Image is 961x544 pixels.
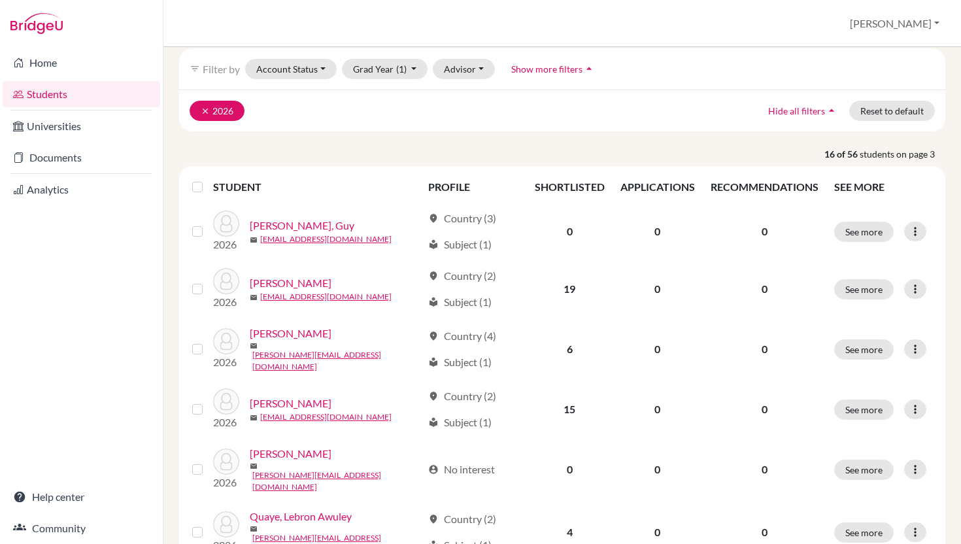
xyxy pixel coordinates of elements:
span: location_on [428,213,439,224]
i: clear [201,107,210,116]
td: 0 [527,203,613,260]
span: local_library [428,357,439,367]
button: Grad Year(1) [342,59,428,79]
img: Pritmani, Mahima [213,449,239,475]
div: Subject (1) [428,294,492,310]
button: [PERSON_NAME] [844,11,945,36]
div: Country (2) [428,268,496,284]
span: mail [250,294,258,301]
span: Filter by [203,63,240,75]
span: local_library [428,417,439,428]
strong: 16 of 56 [824,147,860,161]
span: local_library [428,297,439,307]
th: PROFILE [420,171,526,203]
td: 0 [613,438,703,501]
div: Country (3) [428,211,496,226]
i: arrow_drop_up [582,62,596,75]
td: 0 [613,203,703,260]
a: [PERSON_NAME] [250,275,331,291]
p: 0 [711,281,818,297]
th: APPLICATIONS [613,171,703,203]
div: Subject (1) [428,237,492,252]
a: Home [3,50,160,76]
td: 19 [527,260,613,318]
a: Community [3,515,160,541]
span: students on page 3 [860,147,945,161]
img: Pattnaik, Ishan [213,388,239,415]
p: 2026 [213,475,239,490]
p: 0 [711,524,818,540]
button: See more [834,399,894,420]
a: [EMAIL_ADDRESS][DOMAIN_NAME] [260,291,392,303]
span: location_on [428,391,439,401]
img: Patel, Vyoma [213,328,239,354]
span: account_circle [428,464,439,475]
a: Students [3,81,160,107]
a: Universities [3,113,160,139]
p: 2026 [213,354,239,370]
td: 0 [527,438,613,501]
p: 0 [711,462,818,477]
a: [PERSON_NAME] [250,446,331,462]
span: mail [250,462,258,470]
button: See more [834,279,894,299]
p: 0 [711,224,818,239]
a: [PERSON_NAME], Guy [250,218,354,233]
th: STUDENT [213,171,420,203]
div: Country (2) [428,388,496,404]
span: location_on [428,271,439,281]
th: RECOMMENDATIONS [703,171,826,203]
div: Country (4) [428,328,496,344]
button: Show more filtersarrow_drop_up [500,59,607,79]
a: [PERSON_NAME] [250,326,331,341]
a: [PERSON_NAME][EMAIL_ADDRESS][DOMAIN_NAME] [252,349,422,373]
img: Bridge-U [10,13,63,34]
button: Advisor [433,59,495,79]
div: Subject (1) [428,415,492,430]
img: Oppong Peprah, Guy [213,211,239,237]
span: (1) [396,63,407,75]
td: 0 [613,318,703,381]
p: 2026 [213,294,239,310]
button: Hide all filtersarrow_drop_up [757,101,849,121]
a: [EMAIL_ADDRESS][DOMAIN_NAME] [260,411,392,423]
span: Show more filters [511,63,582,75]
button: clear2026 [190,101,244,121]
button: See more [834,339,894,360]
button: See more [834,522,894,543]
i: arrow_drop_up [825,104,838,117]
button: Reset to default [849,101,935,121]
p: 0 [711,341,818,357]
td: 15 [527,381,613,438]
a: [PERSON_NAME] [250,396,331,411]
div: No interest [428,462,495,477]
a: [PERSON_NAME][EMAIL_ADDRESS][DOMAIN_NAME] [252,469,422,493]
p: 2026 [213,237,239,252]
span: mail [250,342,258,350]
img: Patel, Jayneel [213,268,239,294]
th: SEE MORE [826,171,941,203]
p: 0 [711,401,818,417]
i: filter_list [190,63,200,74]
a: [EMAIL_ADDRESS][DOMAIN_NAME] [260,233,392,245]
td: 0 [613,260,703,318]
a: Analytics [3,177,160,203]
button: See more [834,222,894,242]
img: Quaye, Lebron Awuley [213,511,239,537]
td: 6 [527,318,613,381]
th: SHORTLISTED [527,171,613,203]
button: See more [834,460,894,480]
span: mail [250,525,258,533]
span: location_on [428,514,439,524]
span: mail [250,414,258,422]
a: Quaye, Lebron Awuley [250,509,352,524]
span: Hide all filters [768,105,825,116]
a: Help center [3,484,160,510]
button: Account Status [245,59,337,79]
td: 0 [613,381,703,438]
div: Subject (1) [428,354,492,370]
p: 2026 [213,415,239,430]
span: local_library [428,239,439,250]
span: location_on [428,331,439,341]
span: mail [250,236,258,244]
